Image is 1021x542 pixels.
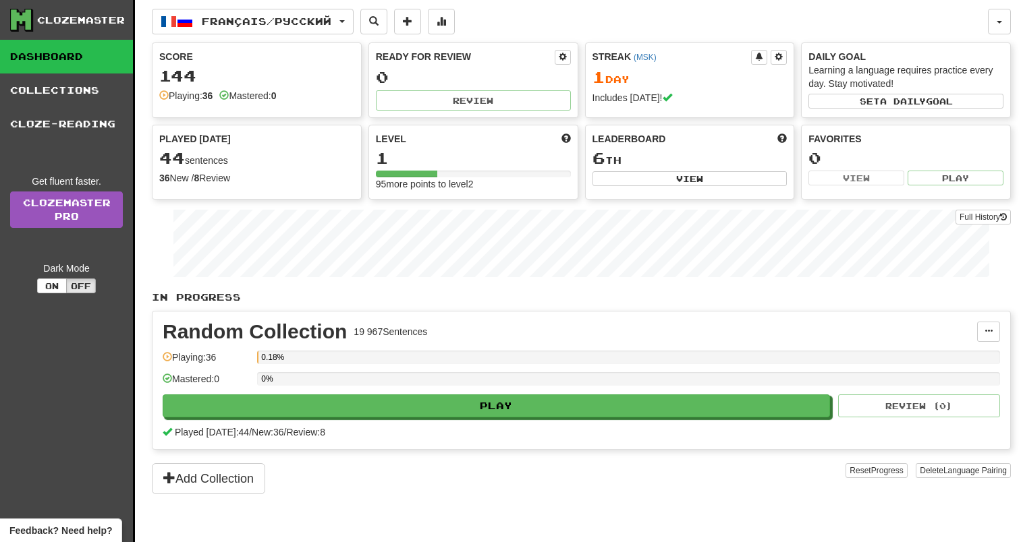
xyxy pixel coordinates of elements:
div: 0 [376,69,571,86]
div: 19 967 Sentences [354,325,427,338]
strong: 36 [159,173,170,183]
span: / [284,427,287,438]
button: DeleteLanguage Pairing [916,463,1011,478]
div: Day [592,69,788,86]
span: This week in points, UTC [777,132,787,146]
span: Leaderboard [592,132,666,146]
button: Review [376,90,571,111]
div: th [592,150,788,167]
button: Full History [956,210,1011,224]
div: Score [159,50,354,63]
button: View [808,171,904,185]
span: 6 [592,148,605,167]
span: Progress [871,466,904,475]
strong: 36 [202,90,213,101]
div: 0 [808,150,1003,167]
button: Add Collection [152,463,265,494]
div: New / Review [159,171,354,185]
span: Played [DATE]: 44 [175,427,249,438]
span: Played [DATE] [159,132,231,146]
button: Play [908,171,1003,185]
strong: 0 [271,90,277,101]
p: In Progress [152,291,1011,304]
div: 95 more points to level 2 [376,177,571,191]
div: Learning a language requires practice every day. Stay motivated! [808,63,1003,90]
div: Get fluent faster. [10,175,123,188]
div: 1 [376,150,571,167]
span: 44 [159,148,185,167]
div: Streak [592,50,752,63]
button: ResetProgress [846,463,907,478]
button: Français/Русский [152,9,354,34]
div: Daily Goal [808,50,1003,63]
button: Play [163,394,830,417]
a: ClozemasterPro [10,191,123,228]
button: More stats [428,9,455,34]
span: / [249,427,252,438]
a: (MSK) [634,53,657,62]
div: Playing: 36 [163,351,250,373]
span: Level [376,132,406,146]
button: Add sentence to collection [394,9,421,34]
span: Open feedback widget [9,524,112,537]
button: Off [66,278,96,293]
span: Français / Русский [202,16,331,27]
div: sentences [159,150,354,167]
span: a daily [880,96,926,106]
button: On [37,278,67,293]
div: Favorites [808,132,1003,146]
div: 144 [159,67,354,84]
div: Ready for Review [376,50,555,63]
span: 1 [592,67,605,86]
div: Mastered: 0 [163,372,250,394]
button: View [592,171,788,186]
div: Includes [DATE]! [592,91,788,104]
span: Score more points to level up [561,132,571,146]
button: Seta dailygoal [808,94,1003,109]
button: Review (0) [838,394,1000,417]
span: Language Pairing [943,466,1007,475]
div: Mastered: [219,89,276,102]
button: Search sentences [360,9,387,34]
span: Review: 8 [286,427,325,438]
strong: 8 [194,173,199,183]
span: New: 36 [252,427,283,438]
div: Playing: [159,89,213,102]
div: Clozemaster [37,13,125,27]
div: Random Collection [163,322,347,342]
div: Dark Mode [10,262,123,275]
